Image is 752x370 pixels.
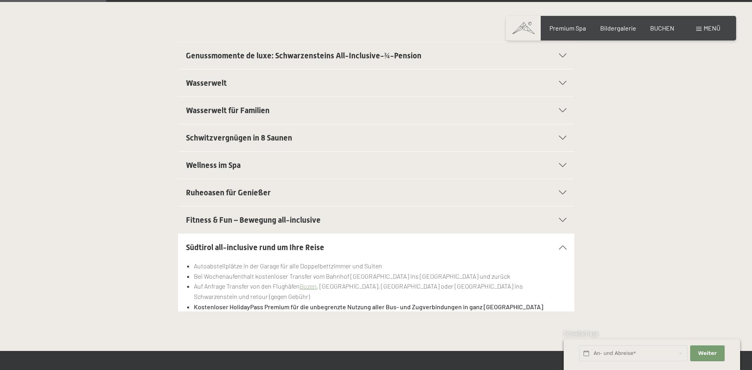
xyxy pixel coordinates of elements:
[690,345,724,362] button: Weiter
[564,330,598,337] span: Schnellanfrage
[194,303,543,310] strong: Kostenloser HolidayPass Premium für die unbegrenzte Nutzung aller Bus- und Zugverbindungen in gan...
[186,160,241,170] span: Wellness im Spa
[194,281,566,301] li: Auf Anfrage Transfer von den Flughäfen , [GEOGRAPHIC_DATA], [GEOGRAPHIC_DATA] oder [GEOGRAPHIC_DA...
[186,133,292,143] span: Schwitzvergnügen in 8 Saunen
[186,51,421,60] span: Genussmomente de luxe: Schwarzensteins All-Inclusive-¾-Pension
[600,24,636,32] a: Bildergalerie
[186,78,227,88] span: Wasserwelt
[704,24,720,32] span: Menü
[194,271,566,281] li: Bei Wochenaufenthalt kostenloser Transfer vom Bahnhof [GEOGRAPHIC_DATA] ins [GEOGRAPHIC_DATA] und...
[194,261,566,271] li: Autoabstellplätze in der Garage für alle Doppelbettzimmer und Suiten
[300,282,317,290] a: Bozen
[186,188,271,197] span: Ruheoasen für Genießer
[650,24,674,32] a: BUCHEN
[549,24,586,32] a: Premium Spa
[186,106,270,115] span: Wasserwelt für Familien
[186,215,321,225] span: Fitness & Fun – Bewegung all-inclusive
[186,243,324,252] span: Südtirol all-inclusive rund um Ihre Reise
[698,350,717,357] span: Weiter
